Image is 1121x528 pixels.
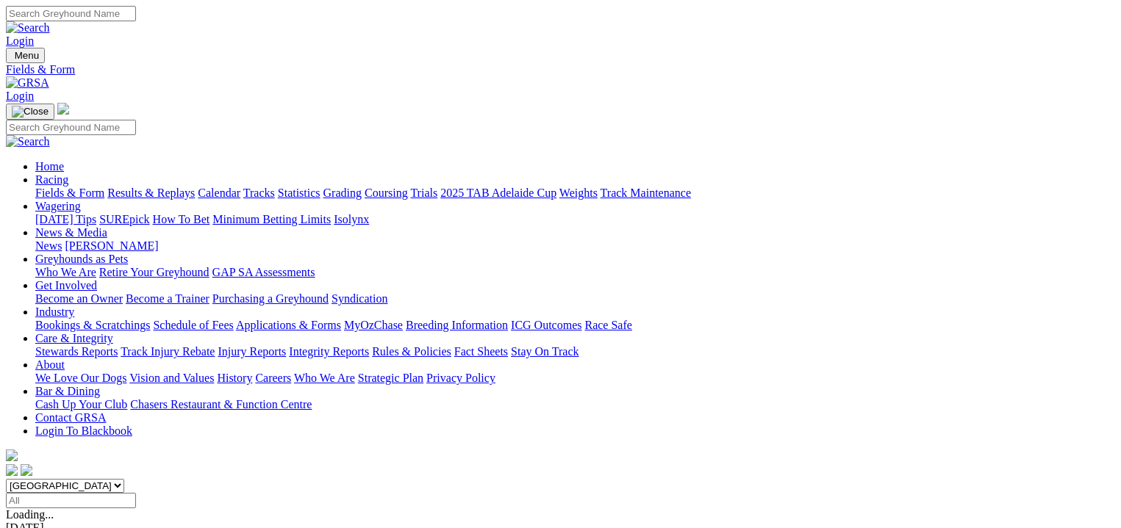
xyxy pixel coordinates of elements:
[511,345,579,358] a: Stay On Track
[35,319,150,331] a: Bookings & Scratchings
[358,372,423,384] a: Strategic Plan
[35,292,123,305] a: Become an Owner
[126,292,209,305] a: Become a Trainer
[35,398,1115,411] div: Bar & Dining
[6,90,34,102] a: Login
[6,449,18,461] img: logo-grsa-white.png
[35,173,68,186] a: Racing
[6,76,49,90] img: GRSA
[454,345,508,358] a: Fact Sheets
[255,372,291,384] a: Careers
[12,106,49,117] img: Close
[35,345,118,358] a: Stewards Reports
[236,319,341,331] a: Applications & Forms
[57,103,69,115] img: logo-grsa-white.png
[130,398,312,411] a: Chasers Restaurant & Function Centre
[426,372,495,384] a: Privacy Policy
[99,213,149,225] a: SUREpick
[6,493,136,508] input: Select date
[35,424,132,437] a: Login To Blackbook
[35,239,1115,253] div: News & Media
[35,253,128,265] a: Greyhounds as Pets
[35,239,62,252] a: News
[212,266,315,278] a: GAP SA Assessments
[584,319,631,331] a: Race Safe
[35,411,106,424] a: Contact GRSA
[332,292,387,305] a: Syndication
[153,319,233,331] a: Schedule of Fees
[6,48,45,63] button: Toggle navigation
[6,120,136,135] input: Search
[212,213,331,225] a: Minimum Betting Limits
[35,332,113,344] a: Care & Integrity
[6,464,18,476] img: facebook.svg
[99,266,209,278] a: Retire Your Greyhound
[153,213,210,225] a: How To Bet
[289,345,369,358] a: Integrity Reports
[35,385,100,397] a: Bar & Dining
[35,226,107,239] a: News & Media
[6,35,34,47] a: Login
[6,508,54,521] span: Loading...
[6,6,136,21] input: Search
[35,266,96,278] a: Who We Are
[410,187,437,199] a: Trials
[35,279,97,292] a: Get Involved
[511,319,581,331] a: ICG Outcomes
[217,372,252,384] a: History
[65,239,158,252] a: [PERSON_NAME]
[35,200,81,212] a: Wagering
[334,213,369,225] a: Isolynx
[6,21,50,35] img: Search
[121,345,215,358] a: Track Injury Rebate
[15,50,39,61] span: Menu
[35,319,1115,332] div: Industry
[218,345,286,358] a: Injury Reports
[21,464,32,476] img: twitter.svg
[278,187,320,199] a: Statistics
[35,213,96,225] a: [DATE] Tips
[440,187,556,199] a: 2025 TAB Adelaide Cup
[35,372,126,384] a: We Love Our Dogs
[406,319,508,331] a: Breeding Information
[559,187,598,199] a: Weights
[35,266,1115,279] div: Greyhounds as Pets
[35,187,104,199] a: Fields & Form
[35,345,1115,358] div: Care & Integrity
[6,63,1115,76] a: Fields & Form
[6,104,54,120] button: Toggle navigation
[107,187,195,199] a: Results & Replays
[129,372,214,384] a: Vision and Values
[294,372,355,384] a: Who We Are
[198,187,240,199] a: Calendar
[35,187,1115,200] div: Racing
[35,372,1115,385] div: About
[601,187,691,199] a: Track Maintenance
[365,187,408,199] a: Coursing
[35,398,127,411] a: Cash Up Your Club
[35,358,65,371] a: About
[243,187,275,199] a: Tracks
[6,135,50,148] img: Search
[212,292,329,305] a: Purchasing a Greyhound
[323,187,362,199] a: Grading
[35,292,1115,305] div: Get Involved
[344,319,403,331] a: MyOzChase
[35,213,1115,226] div: Wagering
[35,160,64,173] a: Home
[372,345,451,358] a: Rules & Policies
[35,305,74,318] a: Industry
